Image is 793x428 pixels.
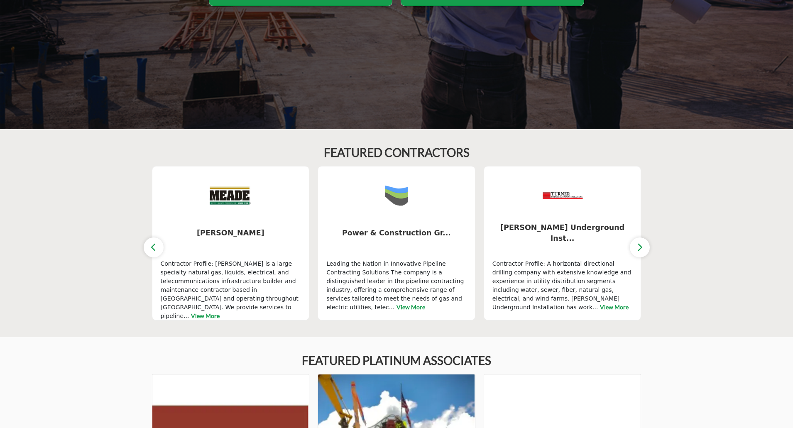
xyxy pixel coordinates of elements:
img: Meade [210,175,251,216]
a: View More [396,303,425,311]
a: [PERSON_NAME] Underground Inst... [484,222,641,244]
a: [PERSON_NAME] [152,222,309,244]
a: View More [191,312,220,319]
img: Turner Underground Installations, Inc. [542,175,583,216]
span: [PERSON_NAME] [165,227,297,238]
span: ... [184,313,189,319]
img: Power & Construction Group, Inc. [376,175,417,216]
a: View More [600,303,629,311]
span: ... [389,304,394,311]
b: Power & Construction Group, Inc. [330,222,463,244]
span: [PERSON_NAME] Underground Inst... [497,222,629,244]
span: ... [592,304,598,311]
p: Leading the Nation in Innovative Pipeline Contracting Solutions The company is a distinguished le... [326,259,467,312]
h2: FEATURED PLATINUM ASSOCIATES [302,354,491,368]
h2: FEATURED CONTRACTORS [324,146,470,160]
p: Contractor Profile: A horizontal directional drilling company with extensive knowledge and experi... [492,259,633,312]
p: Contractor Profile: [PERSON_NAME] is a large specialty natural gas, liquids, electrical, and tele... [161,259,301,320]
a: Power & Construction Gr... [318,222,475,244]
b: Meade [165,222,297,244]
b: Turner Underground Installations, Inc. [497,222,629,244]
span: Power & Construction Gr... [330,227,463,238]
